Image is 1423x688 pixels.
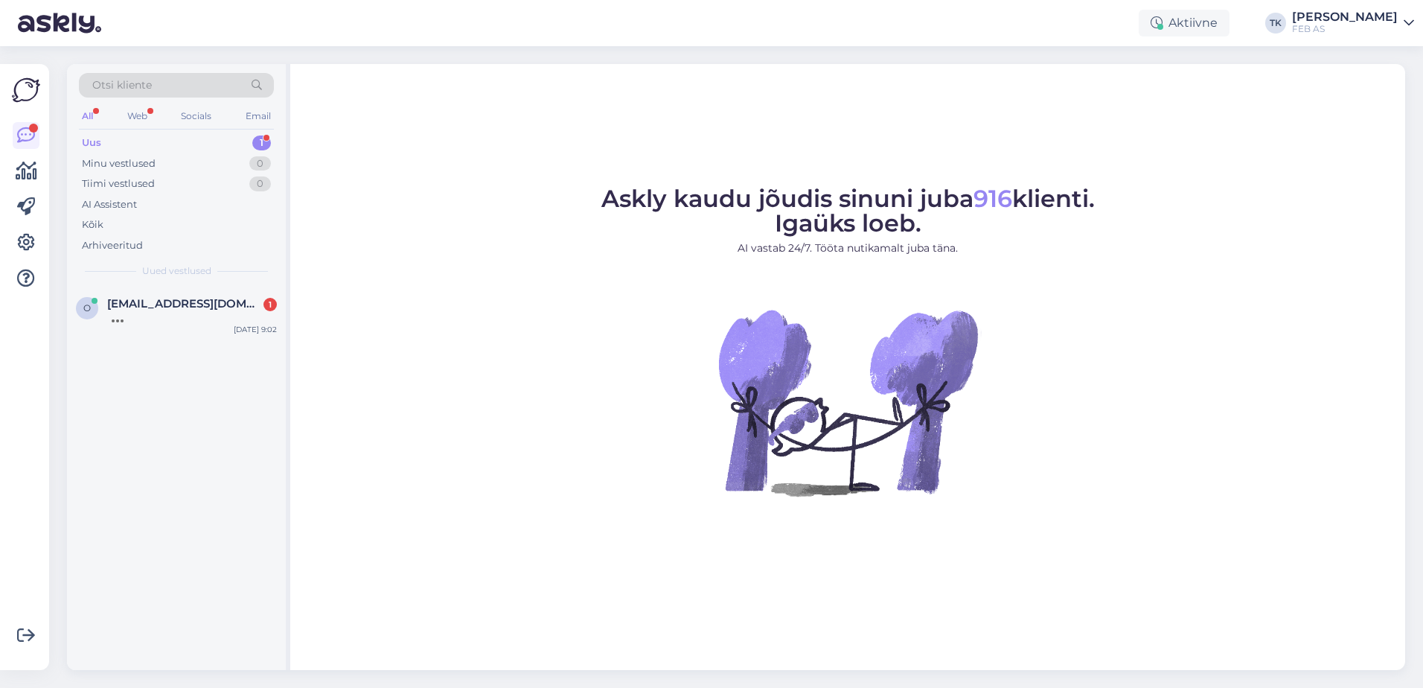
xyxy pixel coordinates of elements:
[249,156,271,171] div: 0
[249,176,271,191] div: 0
[1265,13,1286,34] div: TK
[92,77,152,93] span: Otsi kliente
[973,184,1012,213] span: 916
[601,241,1095,256] p: AI vastab 24/7. Tööta nutikamalt juba täna.
[243,106,274,126] div: Email
[82,156,156,171] div: Minu vestlused
[82,197,137,212] div: AI Assistent
[82,238,143,253] div: Arhiveeritud
[234,324,277,335] div: [DATE] 9:02
[1292,11,1398,23] div: [PERSON_NAME]
[83,302,91,313] span: o
[82,217,103,232] div: Kõik
[714,268,982,536] img: No Chat active
[107,297,262,310] span: ojasoo@icloud.com
[1139,10,1229,36] div: Aktiivne
[124,106,150,126] div: Web
[252,136,271,150] div: 1
[263,298,277,311] div: 1
[79,106,96,126] div: All
[601,184,1095,238] span: Askly kaudu jõudis sinuni juba klienti. Igaüks loeb.
[178,106,214,126] div: Socials
[1292,11,1414,35] a: [PERSON_NAME]FEB AS
[1292,23,1398,35] div: FEB AS
[12,76,40,104] img: Askly Logo
[142,264,211,278] span: Uued vestlused
[82,136,101,150] div: Uus
[82,176,155,191] div: Tiimi vestlused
